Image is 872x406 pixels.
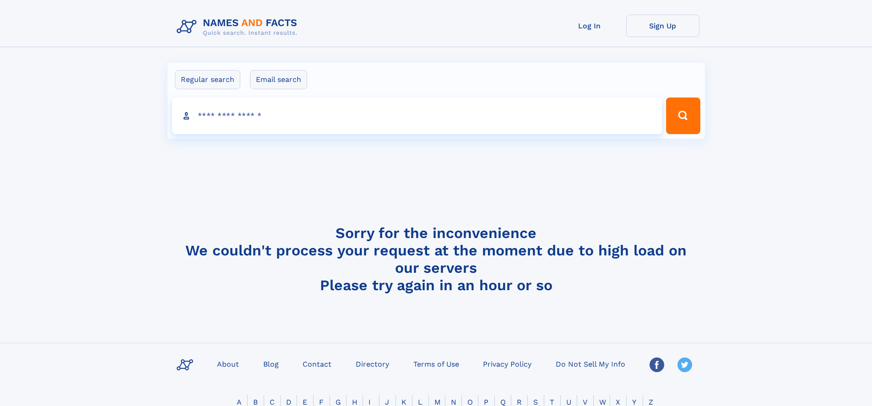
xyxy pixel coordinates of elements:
label: Regular search [175,70,240,89]
a: Directory [352,357,393,370]
a: Do Not Sell My Info [552,357,629,370]
a: Terms of Use [410,357,463,370]
label: Email search [250,70,307,89]
input: search input [172,97,662,134]
img: Logo Names and Facts [173,15,305,39]
img: Facebook [650,357,664,372]
a: Blog [260,357,282,370]
a: Contact [299,357,335,370]
a: Sign Up [626,15,699,37]
h4: Sorry for the inconvenience We couldn't process your request at the moment due to high load on ou... [173,224,699,294]
a: About [213,357,243,370]
img: Twitter [677,357,692,372]
a: Privacy Policy [479,357,535,370]
a: Log In [553,15,626,37]
button: Search Button [666,97,700,134]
